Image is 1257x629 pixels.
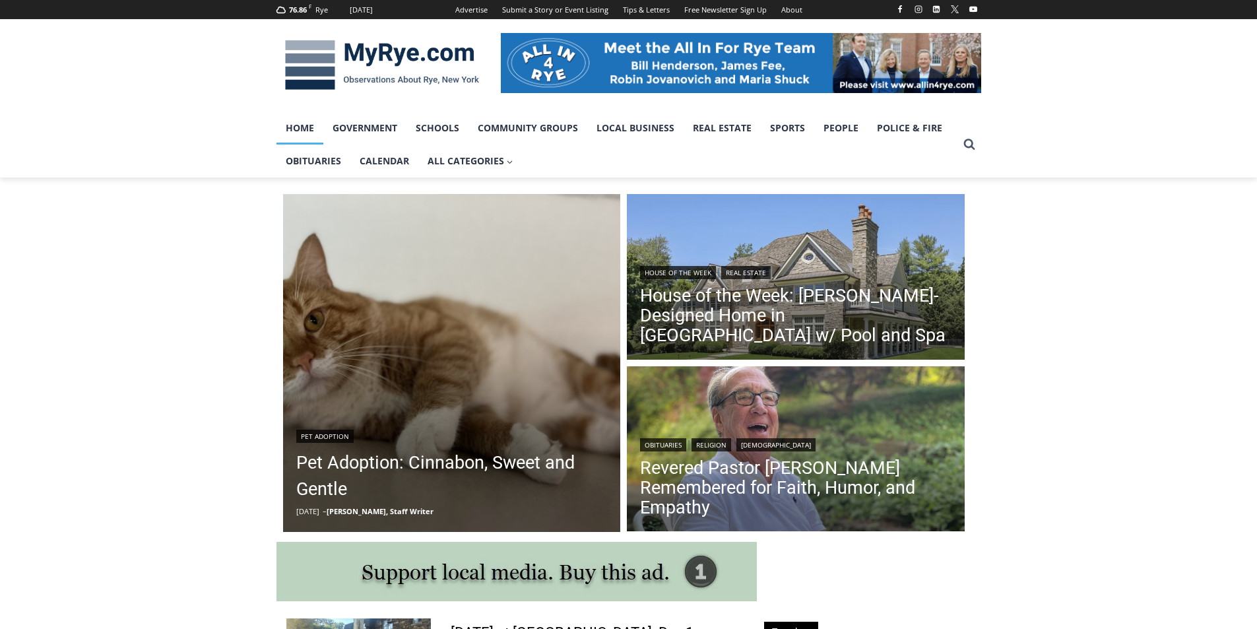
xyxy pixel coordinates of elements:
[640,436,951,451] div: | |
[276,542,757,601] img: support local media, buy this ad
[468,112,587,145] a: Community Groups
[627,194,965,363] img: 28 Thunder Mountain Road, Greenwich
[627,194,965,363] a: Read More House of the Week: Rich Granoff-Designed Home in Greenwich w/ Pool and Spa
[892,1,908,17] a: Facebook
[684,112,761,145] a: Real Estate
[965,1,981,17] a: YouTube
[627,366,965,535] img: Obituary - Donald Poole - 2
[911,1,926,17] a: Instagram
[350,145,418,178] a: Calendar
[289,5,307,15] span: 76.86
[350,4,373,16] div: [DATE]
[276,112,957,178] nav: Primary Navigation
[327,506,434,516] a: [PERSON_NAME], Staff Writer
[323,112,406,145] a: Government
[276,31,488,100] img: MyRye.com
[721,266,771,279] a: Real Estate
[296,430,354,443] a: Pet Adoption
[283,194,621,532] img: (PHOTO: Cinnabon. Contributed.)
[640,266,716,279] a: House of the Week
[296,449,608,502] a: Pet Adoption: Cinnabon, Sweet and Gentle
[315,4,328,16] div: Rye
[276,145,350,178] a: Obituaries
[418,145,523,178] a: All Categories
[627,366,965,535] a: Read More Revered Pastor Donald Poole Jr. Remembered for Faith, Humor, and Empathy
[587,112,684,145] a: Local Business
[957,133,981,156] button: View Search Form
[501,33,981,92] img: All in for Rye
[406,112,468,145] a: Schools
[309,3,311,10] span: F
[947,1,963,17] a: X
[736,438,816,451] a: [DEMOGRAPHIC_DATA]
[323,506,327,516] span: –
[640,458,951,517] a: Revered Pastor [PERSON_NAME] Remembered for Faith, Humor, and Empathy
[296,506,319,516] time: [DATE]
[640,263,951,279] div: |
[283,194,621,532] a: Read More Pet Adoption: Cinnabon, Sweet and Gentle
[276,112,323,145] a: Home
[640,438,686,451] a: Obituaries
[814,112,868,145] a: People
[692,438,731,451] a: Religion
[928,1,944,17] a: Linkedin
[428,154,513,168] span: All Categories
[761,112,814,145] a: Sports
[640,286,951,345] a: House of the Week: [PERSON_NAME]-Designed Home in [GEOGRAPHIC_DATA] w/ Pool and Spa
[868,112,951,145] a: Police & Fire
